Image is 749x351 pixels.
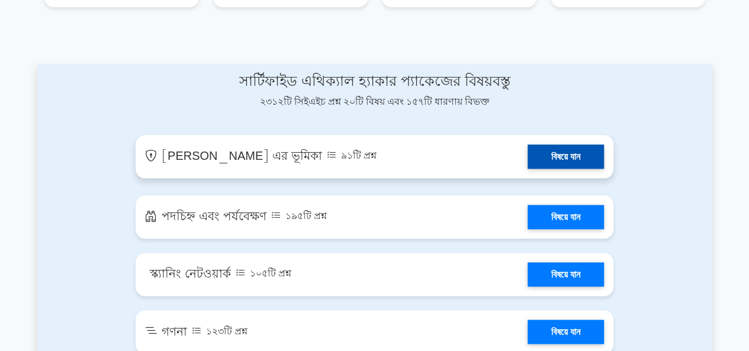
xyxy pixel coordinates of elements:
a: বিষয়ে যান [528,205,604,229]
font: ২৩১২টি সিইএইচ প্রশ্ন ২০টি বিষয় এবং ১৫৭টি ধারণায় বিভক্ত [260,95,490,109]
font: সার্টিফাইড এথিক্যাল হ্যাকার প্যাকেজের বিষয়বস্তু [239,72,510,92]
a: বিষয়ে যান [528,320,604,344]
a: বিষয়ে যান [528,144,604,169]
a: বিষয়ে যান [528,262,604,286]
